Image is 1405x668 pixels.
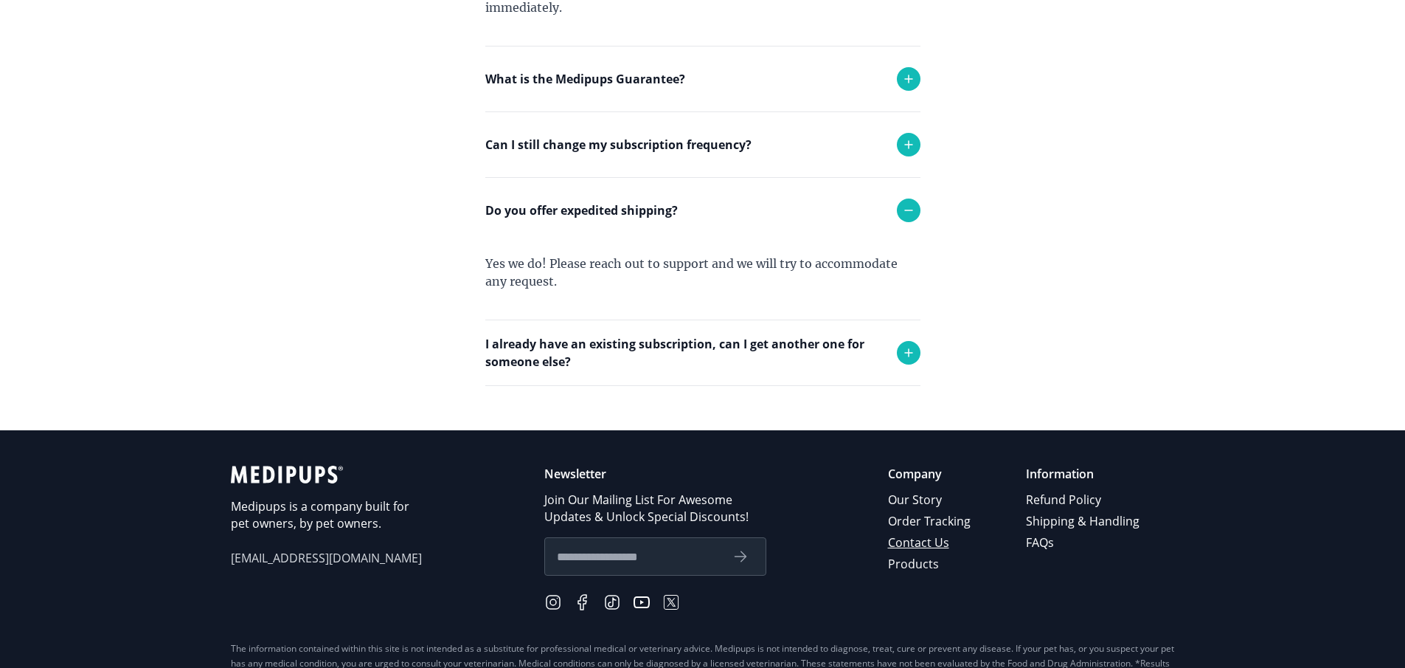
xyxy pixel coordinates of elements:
[485,70,685,88] p: What is the Medipups Guarantee?
[544,466,766,483] p: Newsletter
[231,550,423,567] span: [EMAIL_ADDRESS][DOMAIN_NAME]
[888,532,973,554] a: Contact Us
[231,498,423,532] p: Medipups is a company built for pet owners, by pet owners.
[485,202,678,219] p: Do you offer expedited shipping?
[485,177,920,254] div: Yes you can. Simply reach out to support and we will adjust your monthly deliveries!
[485,111,920,206] div: If you received the wrong product or your product was damaged in transit, we will replace it with...
[1026,511,1142,532] a: Shipping & Handling
[888,511,973,532] a: Order Tracking
[485,243,920,320] div: Yes we do! Please reach out to support and we will try to accommodate any request.
[888,554,973,575] a: Products
[1026,489,1142,511] a: Refund Policy
[888,466,973,483] p: Company
[1026,532,1142,554] a: FAQs
[485,385,920,462] div: Absolutely! Simply place the order and use the shipping address of the person who will receive th...
[485,136,752,154] p: Can I still change my subscription frequency?
[1026,466,1142,483] p: Information
[485,335,882,371] p: I already have an existing subscription, can I get another one for someone else?
[544,492,766,526] p: Join Our Mailing List For Awesome Updates & Unlock Special Discounts!
[888,489,973,511] a: Our Story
